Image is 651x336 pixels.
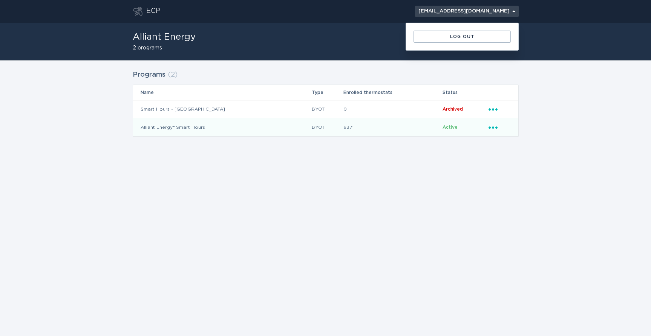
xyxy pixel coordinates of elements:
div: Popover menu [489,123,511,131]
button: Open user account details [415,6,519,17]
td: Smart Hours - [GEOGRAPHIC_DATA] [133,100,312,118]
td: 0 [343,100,442,118]
div: Popover menu [489,105,511,113]
span: Active [443,125,458,129]
td: Alliant Energy® Smart Hours [133,118,312,136]
th: Status [442,85,488,100]
span: ( 2 ) [168,71,178,78]
tr: 626925278d22473ea639dca0078eb722 [133,118,518,136]
td: BYOT [311,100,343,118]
div: ECP [146,7,160,16]
h2: 2 programs [133,45,196,51]
th: Name [133,85,312,100]
button: Log out [414,31,511,43]
tr: Table Headers [133,85,518,100]
td: BYOT [311,118,343,136]
th: Enrolled thermostats [343,85,442,100]
td: 6371 [343,118,442,136]
th: Type [311,85,343,100]
h1: Alliant Energy [133,32,196,42]
h2: Programs [133,68,165,82]
div: [EMAIL_ADDRESS][DOMAIN_NAME] [418,9,515,14]
span: Archived [443,107,463,111]
button: Go to dashboard [133,7,142,16]
tr: 74506ded822b4e49b51717dd9b51203c [133,100,518,118]
div: Log out [417,34,507,39]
